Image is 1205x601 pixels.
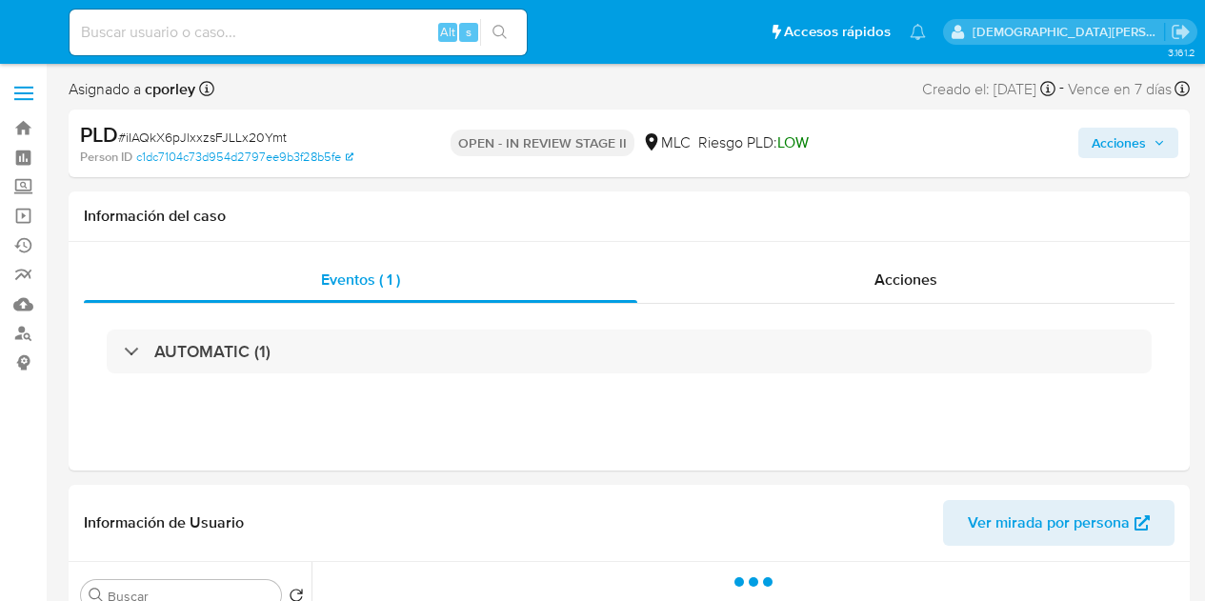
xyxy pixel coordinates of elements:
span: LOW [777,131,809,153]
h3: AUTOMATIC (1) [154,341,271,362]
a: c1dc7104c73d954d2797ee9b3f28b5fe [136,149,353,166]
button: search-icon [480,19,519,46]
b: cporley [141,78,195,100]
p: OPEN - IN REVIEW STAGE II [451,130,634,156]
span: s [466,23,472,41]
h1: Información del caso [84,207,1175,226]
span: Accesos rápidos [784,22,891,42]
span: Riesgo PLD: [698,132,809,153]
span: # iIAQkX6pJlxxzsFJLLx20Ymt [118,128,287,147]
span: Alt [440,23,455,41]
h1: Información de Usuario [84,513,244,532]
span: Acciones [874,269,937,290]
span: Asignado a [69,79,195,100]
a: Notificaciones [910,24,926,40]
div: AUTOMATIC (1) [107,330,1152,373]
button: Acciones [1078,128,1178,158]
div: MLC [642,132,691,153]
span: Acciones [1092,128,1146,158]
p: cristian.porley@mercadolibre.com [973,23,1165,41]
div: Creado el: [DATE] [922,76,1055,102]
button: Ver mirada por persona [943,500,1175,546]
span: Ver mirada por persona [968,500,1130,546]
input: Buscar usuario o caso... [70,20,527,45]
span: Eventos ( 1 ) [321,269,400,290]
b: Person ID [80,149,132,166]
span: - [1059,76,1064,102]
b: PLD [80,119,118,150]
span: Vence en 7 días [1068,79,1172,100]
a: Salir [1171,22,1191,42]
